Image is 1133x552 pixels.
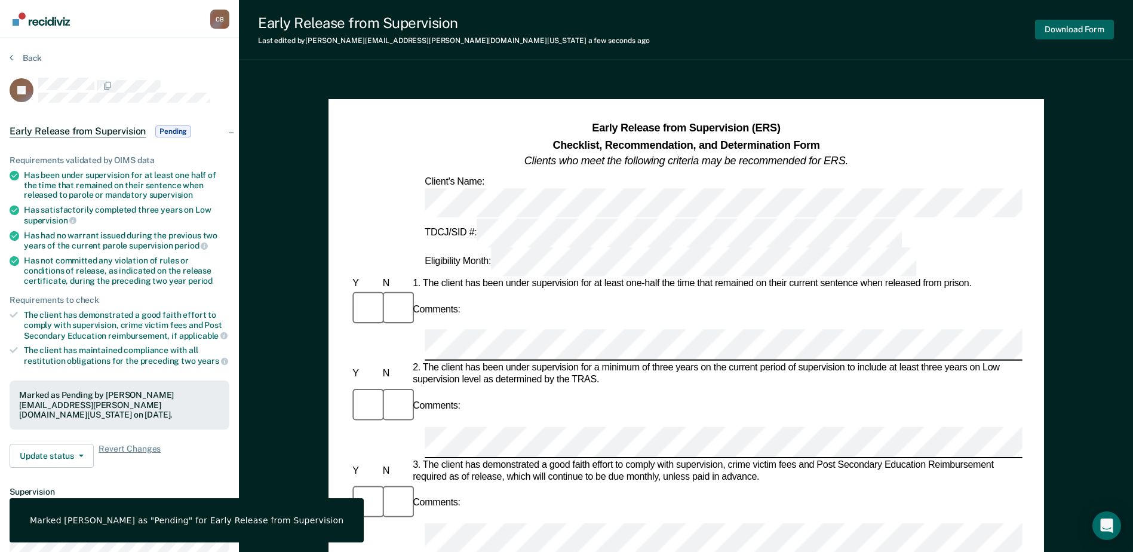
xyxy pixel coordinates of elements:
div: Comments: [410,400,463,412]
span: supervision [24,216,76,225]
div: N [380,278,410,290]
div: Y [350,278,380,290]
div: Open Intercom Messenger [1092,511,1121,540]
img: Recidiviz [13,13,70,26]
div: TDCJ/SID #: [422,218,904,247]
div: The client has demonstrated a good faith effort to comply with supervision, crime victim fees and... [24,310,229,341]
span: a few seconds ago [588,36,650,45]
div: Requirements validated by OIMS data [10,155,229,165]
div: 3. The client has demonstrated a good faith effort to comply with supervision, crime victim fees ... [410,459,1023,483]
button: Download Form [1035,20,1114,39]
div: Last edited by [PERSON_NAME][EMAIL_ADDRESS][PERSON_NAME][DOMAIN_NAME][US_STATE] [258,36,650,45]
div: Has had no warrant issued during the previous two years of the current parole supervision [24,231,229,251]
strong: Early Release from Supervision (ERS) [592,122,780,134]
div: Requirements to check [10,295,229,305]
div: Comments: [410,303,463,315]
div: Has satisfactorily completed three years on Low [24,205,229,225]
div: Comments: [410,498,463,510]
dt: Supervision [10,487,229,497]
span: period [188,276,213,286]
div: Has not committed any violation of rules or conditions of release, as indicated on the release ce... [24,256,229,286]
div: C B [210,10,229,29]
span: applicable [179,331,228,341]
div: Early Release from Supervision [258,14,650,32]
div: Eligibility Month: [422,247,919,277]
span: Pending [155,125,191,137]
button: Update status [10,444,94,468]
div: Has been under supervision for at least one half of the time that remained on their sentence when... [24,170,229,200]
div: N [380,465,410,477]
em: Clients who meet the following criteria may be recommended for ERS. [524,155,848,167]
span: Revert Changes [99,444,161,468]
div: Y [350,465,380,477]
div: Marked [PERSON_NAME] as "Pending" for Early Release from Supervision [30,515,343,526]
span: supervision [149,190,193,200]
div: Y [350,369,380,381]
div: 1. The client has been under supervision for at least one-half the time that remained on their cu... [410,278,1023,290]
button: Back [10,53,42,63]
button: Profile dropdown button [210,10,229,29]
span: Early Release from Supervision [10,125,146,137]
div: The client has maintained compliance with all restitution obligations for the preceding two [24,345,229,366]
div: Marked as Pending by [PERSON_NAME][EMAIL_ADDRESS][PERSON_NAME][DOMAIN_NAME][US_STATE] on [DATE]. [19,390,220,420]
span: years [198,356,228,366]
strong: Checklist, Recommendation, and Determination Form [552,139,819,151]
div: 2. The client has been under supervision for a minimum of three years on the current period of su... [410,363,1023,387]
div: N [380,369,410,381]
span: period [174,241,208,250]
